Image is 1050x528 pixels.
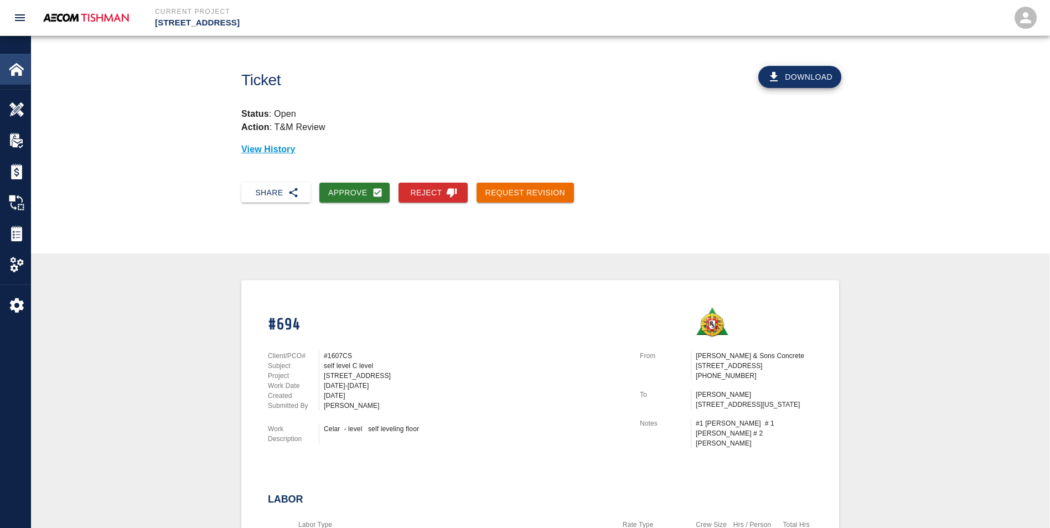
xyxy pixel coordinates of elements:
[39,10,133,25] img: AECOM Tishman
[241,122,270,132] strong: Action
[324,424,627,434] div: Celar - level self leveling floor
[268,371,319,381] p: Project
[155,17,585,29] p: [STREET_ADDRESS]
[319,183,390,203] button: Approve
[640,351,691,361] p: From
[241,71,586,90] h1: Ticket
[268,424,319,444] p: Work Description
[758,66,841,88] button: Download
[640,390,691,400] p: To
[696,400,813,410] p: [STREET_ADDRESS][US_STATE]
[268,361,319,371] p: Subject
[696,418,813,448] div: #1 [PERSON_NAME] # 1 [PERSON_NAME] # 2 [PERSON_NAME]
[268,351,319,361] p: Client/PCO#
[695,307,729,338] img: Roger & Sons Concrete
[866,408,1050,528] iframe: Chat Widget
[241,183,311,203] button: Share
[324,371,627,381] div: [STREET_ADDRESS]
[268,494,813,506] h2: Labor
[324,351,627,361] div: #1607CS
[324,381,627,391] div: [DATE]-[DATE]
[324,401,627,411] div: [PERSON_NAME]
[324,361,627,371] div: self level C level
[324,391,627,401] div: [DATE]
[7,4,33,31] button: open drawer
[477,183,575,203] button: Request Revision
[268,315,627,335] h1: #694
[268,391,319,401] p: Created
[241,143,839,156] p: View History
[241,109,269,118] strong: Status
[155,7,585,17] p: Current Project
[241,107,839,121] p: : Open
[241,122,325,132] p: : T&M Review
[696,371,813,381] p: [PHONE_NUMBER]
[640,418,691,428] p: Notes
[696,361,813,371] p: [STREET_ADDRESS]
[399,183,468,203] button: Reject
[268,381,319,391] p: Work Date
[696,351,813,361] p: [PERSON_NAME] & Sons Concrete
[268,401,319,411] p: Submitted By
[696,390,813,400] p: [PERSON_NAME]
